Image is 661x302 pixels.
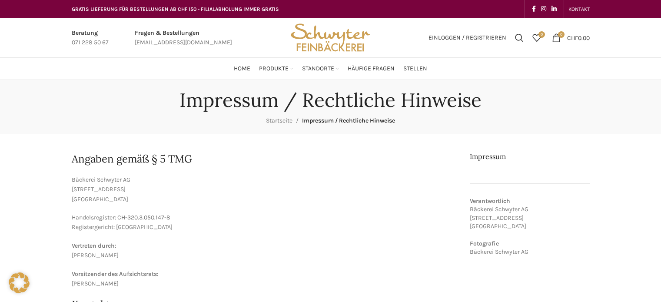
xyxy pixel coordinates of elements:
strong: Verantwortlich [470,197,510,205]
a: Stellen [403,60,427,77]
a: Einloggen / Registrieren [424,29,511,46]
div: Main navigation [67,60,594,77]
h2: Impressum [470,152,590,161]
a: 0 [528,29,545,46]
a: Home [234,60,250,77]
span: 0 [538,31,545,38]
p: Handelsregister: CH-320.3.050.147-8 Registergericht: [GEOGRAPHIC_DATA] [72,213,457,232]
a: Infobox link [135,28,232,48]
span: Häufige Fragen [348,65,395,73]
a: Facebook social link [529,3,538,15]
span: Einloggen / Registrieren [428,35,506,41]
a: Standorte [302,60,339,77]
a: Site logo [288,33,373,41]
a: Startseite [266,117,292,124]
p: [PERSON_NAME] [72,241,457,261]
a: 0 CHF0.00 [548,29,594,46]
p: [PERSON_NAME] [72,269,457,289]
a: Linkedin social link [549,3,559,15]
span: Stellen [403,65,427,73]
h2: Angaben gemäß § 5 TMG [72,152,457,166]
span: Home [234,65,250,73]
strong: Fotografie [470,240,499,247]
a: Produkte [259,60,293,77]
span: Impressum / Rechtliche Hinweise [302,117,395,124]
a: Instagram social link [538,3,549,15]
span: 0 [558,31,565,38]
a: Suchen [511,29,528,46]
bdi: 0.00 [567,34,590,41]
p: Bäckerei Schwyter AG [STREET_ADDRESS] [GEOGRAPHIC_DATA] Bäckerei Schwyter AG [470,197,590,256]
strong: Vertreten durch: [72,242,116,249]
span: GRATIS LIEFERUNG FÜR BESTELLUNGEN AB CHF 150 - FILIALABHOLUNG IMMER GRATIS [72,6,279,12]
img: Bäckerei Schwyter [288,18,373,57]
div: Secondary navigation [564,0,594,18]
span: Produkte [259,65,289,73]
strong: Vorsitzender des Aufsichtsrats: [72,270,159,278]
div: Meine Wunschliste [528,29,545,46]
a: Infobox link [72,28,109,48]
span: CHF [567,34,578,41]
a: Häufige Fragen [348,60,395,77]
span: KONTAKT [568,6,590,12]
span: Standorte [302,65,334,73]
h1: Impressum / Rechtliche Hinweise [179,89,482,112]
a: KONTAKT [568,0,590,18]
p: Bäckerei Schwyter AG [STREET_ADDRESS] [GEOGRAPHIC_DATA] [72,175,457,204]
